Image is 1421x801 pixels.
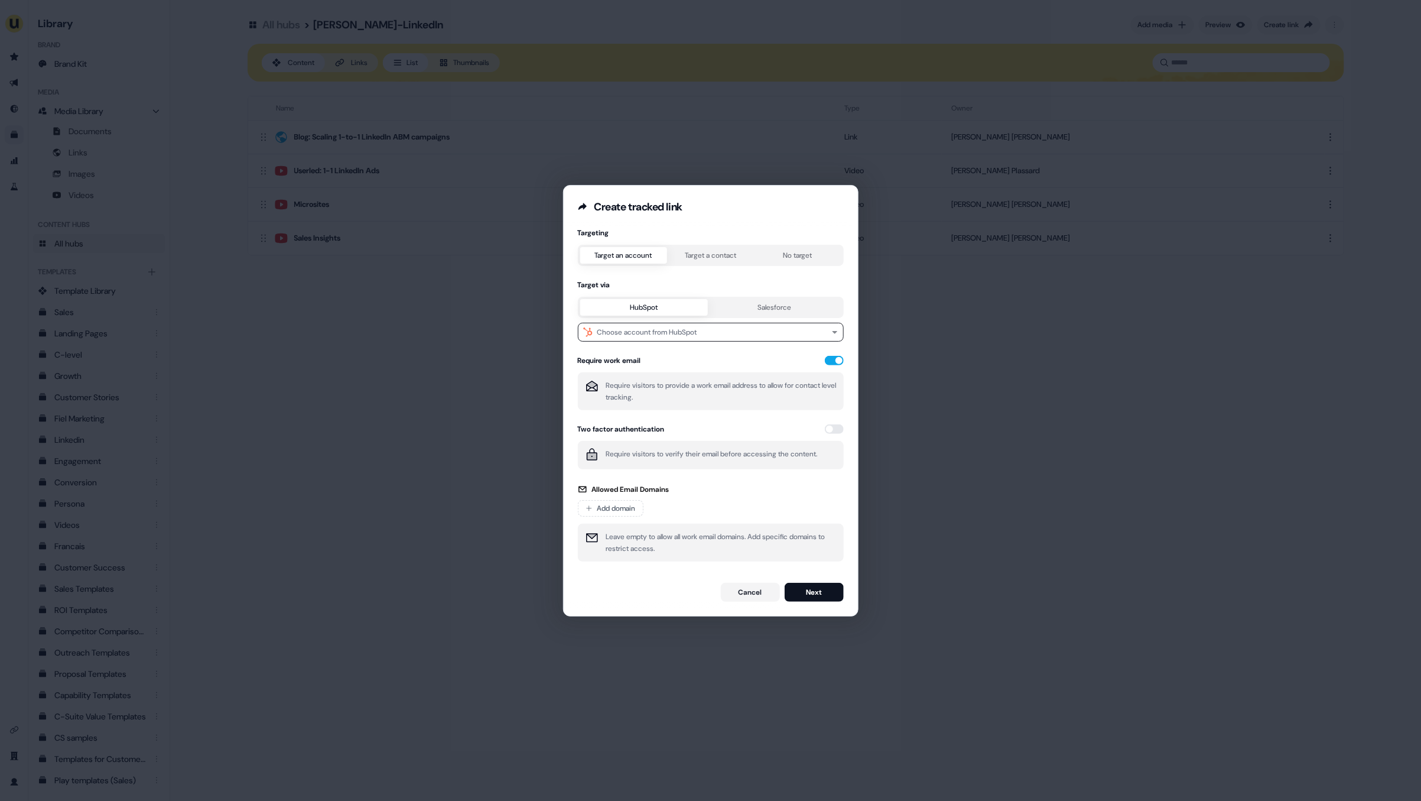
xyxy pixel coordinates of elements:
[606,448,818,462] p: Require visitors to verify their email before accessing the content.
[594,200,682,214] div: Create tracked link
[578,280,844,290] div: Target via
[721,583,780,602] button: Cancel
[580,247,667,264] button: Target an account
[578,228,844,238] div: Targeting
[667,247,754,264] button: Target a contact
[592,484,669,495] span: Allowed Email Domains
[708,299,841,316] button: Salesforce
[578,500,643,517] button: Add domain
[578,424,665,434] div: Two factor authentication
[754,247,841,264] button: No target
[606,531,837,554] p: Leave empty to allow all work email domains. Add specific domains to restrict access.
[606,380,837,403] p: Require visitors to provide a work email address to allow for contact level tracking.
[578,356,641,365] div: Require work email
[785,583,844,602] button: Next
[597,326,697,338] div: Choose account from HubSpot
[580,299,708,316] button: HubSpot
